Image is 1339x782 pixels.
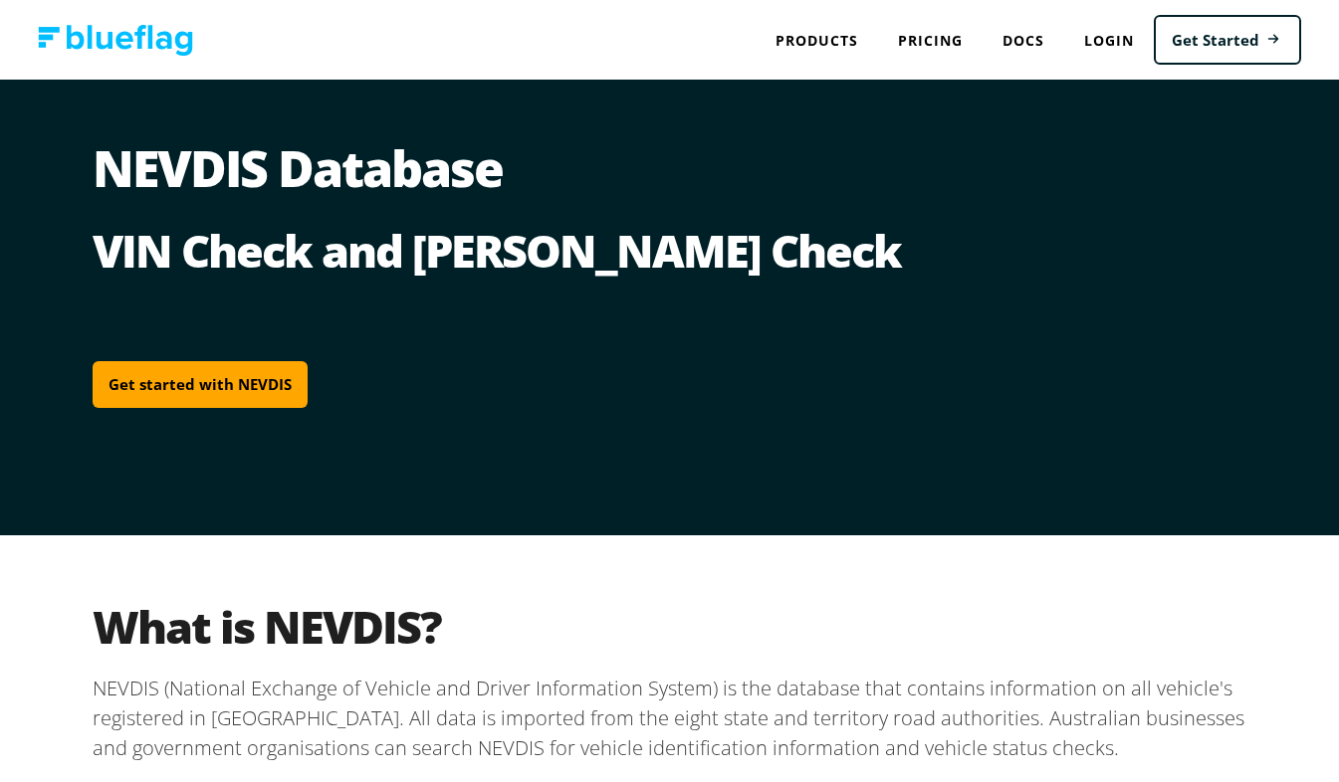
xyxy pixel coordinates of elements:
[93,674,1247,763] p: NEVDIS (National Exchange of Vehicle and Driver Information System) is the database that contains...
[38,25,193,56] img: Blue Flag logo
[756,20,878,61] div: Products
[93,143,1247,223] h1: NEVDIS Database
[93,361,308,408] a: Get started with NEVDIS
[1064,20,1154,61] a: Login to Blue Flag application
[878,20,983,61] a: Pricing
[983,20,1064,61] a: Docs
[93,223,1247,278] h2: VIN Check and [PERSON_NAME] Check
[93,599,1247,654] h2: What is NEVDIS?
[1154,15,1301,66] a: Get Started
